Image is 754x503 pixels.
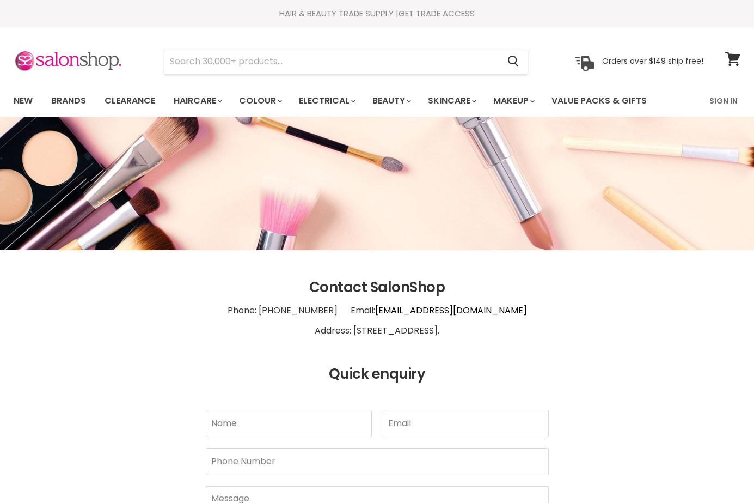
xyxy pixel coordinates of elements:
a: [EMAIL_ADDRESS][DOMAIN_NAME] [375,304,527,317]
button: Search [499,49,528,74]
a: Clearance [96,89,163,112]
h2: Contact SalonShop [14,280,740,296]
a: Makeup [485,89,541,112]
a: Beauty [364,89,418,112]
form: Product [164,49,528,75]
a: Electrical [291,89,362,112]
p: Orders over $149 ship free! [602,56,703,66]
a: Colour [231,89,289,112]
a: Sign In [703,89,744,112]
a: Haircare [165,89,229,112]
a: GET TRADE ACCESS [399,8,475,19]
a: Value Packs & Gifts [543,89,655,112]
a: Skincare [420,89,483,112]
a: New [5,89,41,112]
p: Phone: [PHONE_NUMBER] Email: Address: [STREET_ADDRESS]. [14,296,740,346]
ul: Main menu [5,85,679,117]
input: Search [164,49,499,74]
h2: Quick enquiry [14,366,740,383]
a: Brands [43,89,94,112]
